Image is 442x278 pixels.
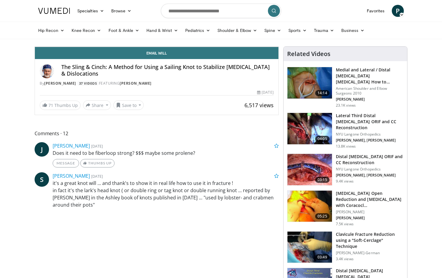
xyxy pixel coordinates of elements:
[74,5,108,17] a: Specialties
[336,132,404,137] p: NYU Langone Orthopedics
[35,47,278,59] a: Email Will
[287,231,404,263] a: 03:49 Clavicule Fracture Reduction using a "Soft-Cerclage" Technique [PERSON_NAME]-German 3.4K views
[91,143,103,149] small: [DATE]
[336,144,356,149] p: 13.8K views
[257,90,273,95] div: [DATE]
[336,103,356,108] p: 23.1K views
[338,24,368,36] a: Business
[113,100,144,110] button: Save to
[77,81,99,86] a: 37 Videos
[392,5,404,17] a: P
[287,154,404,186] a: 03:15 Distal [MEDICAL_DATA] ORIF and CC Reconstruction NYU Langone Orthopedics [PERSON_NAME], [PE...
[336,154,404,166] h3: Distal [MEDICAL_DATA] ORIF and CC Reconstruction
[35,130,279,137] span: Comments 12
[61,64,274,77] h4: The Sling & Cinch: A Method for Using a Sailing Knot to Stabilize [MEDICAL_DATA] & Dislocations
[336,167,404,172] p: NYU Langone Orthopedics
[161,4,281,18] input: Search topics, interventions
[336,216,404,220] p: [PERSON_NAME]
[35,142,49,157] a: J
[336,138,404,143] p: [PERSON_NAME], [PERSON_NAME]
[287,232,332,263] img: bb3bdc1e-7513-437e-9f4a-744229089954.150x105_q85_crop-smart_upscale.jpg
[53,159,79,167] a: Message
[310,24,338,36] a: Trauma
[287,191,332,222] img: d03f9492-8e94-45ae-897b-284f95b476c7.150x105_q85_crop-smart_upscale.jpg
[35,172,49,187] a: S
[336,67,404,85] h3: Medial and Lateral / Distal [MEDICAL_DATA] [MEDICAL_DATA] How to Manage the Ends
[287,113,404,149] a: 04:05 Lateral Third Distal [MEDICAL_DATA] ORIF and CC Reconstruction NYU Langone Orthopedics [PER...
[40,101,81,110] a: 71 Thumbs Up
[244,102,274,109] span: 6,517 views
[38,8,70,14] img: VuMedi Logo
[261,24,284,36] a: Spine
[287,67,332,98] img: millet_1.png.150x105_q85_crop-smart_upscale.jpg
[68,24,105,36] a: Knee Recon
[143,24,182,36] a: Hand & Wrist
[40,64,54,78] img: Avatar
[44,81,76,86] a: [PERSON_NAME]
[287,190,404,226] a: 05:25 [MEDICAL_DATA] Open Reduction and [MEDICAL_DATA] with Coracocl… [PERSON_NAME] [PERSON_NAME]...
[336,257,354,261] p: 3.4K views
[287,113,332,144] img: b53f9957-e81c-4985-86d3-a61d71e8d4c2.150x105_q85_crop-smart_upscale.jpg
[214,24,261,36] a: Shoulder & Elbow
[53,180,279,208] p: it's a great knot will ... and thank's to show it in real life how to use it in fracture ! in fac...
[315,254,330,260] span: 03:49
[363,5,388,17] a: Favorites
[53,142,90,149] a: [PERSON_NAME]
[120,81,152,86] a: [PERSON_NAME]
[315,90,330,96] span: 14:14
[83,100,111,110] button: Share
[40,81,274,86] div: By FEATURING
[53,173,90,179] a: [PERSON_NAME]
[336,231,404,249] h3: Clavicule Fracture Reduction using a "Soft-Cerclage" Technique
[336,179,354,184] p: 9.4K views
[336,113,404,131] h3: Lateral Third Distal [MEDICAL_DATA] ORIF and CC Reconstruction
[336,86,404,96] p: American Shoulder and Elbow Surgeons 2010
[285,24,311,36] a: Sports
[336,173,404,178] p: [PERSON_NAME], [PERSON_NAME]
[35,24,68,36] a: Hip Recon
[53,149,279,157] p: Does it need to be fiberloop strong? $$$ maybe some prolene?
[287,67,404,108] a: 14:14 Medial and Lateral / Distal [MEDICAL_DATA] [MEDICAL_DATA] How to Manage the Ends American S...
[315,213,330,219] span: 05:25
[336,222,354,226] p: 7.5K views
[315,136,330,142] span: 04:05
[108,5,135,17] a: Browse
[336,190,404,208] h3: [MEDICAL_DATA] Open Reduction and [MEDICAL_DATA] with Coracocl…
[336,210,404,214] p: [PERSON_NAME]
[315,177,330,183] span: 03:15
[105,24,143,36] a: Foot & Ankle
[80,159,114,167] a: Thumbs Up
[91,173,103,179] small: [DATE]
[287,154,332,185] img: 975f9b4a-0628-4e1f-be82-64e786784faa.jpg.150x105_q85_crop-smart_upscale.jpg
[336,251,404,255] p: [PERSON_NAME]-German
[336,97,404,102] p: [PERSON_NAME]
[182,24,214,36] a: Pediatrics
[287,50,330,58] h4: Related Videos
[48,102,53,108] span: 71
